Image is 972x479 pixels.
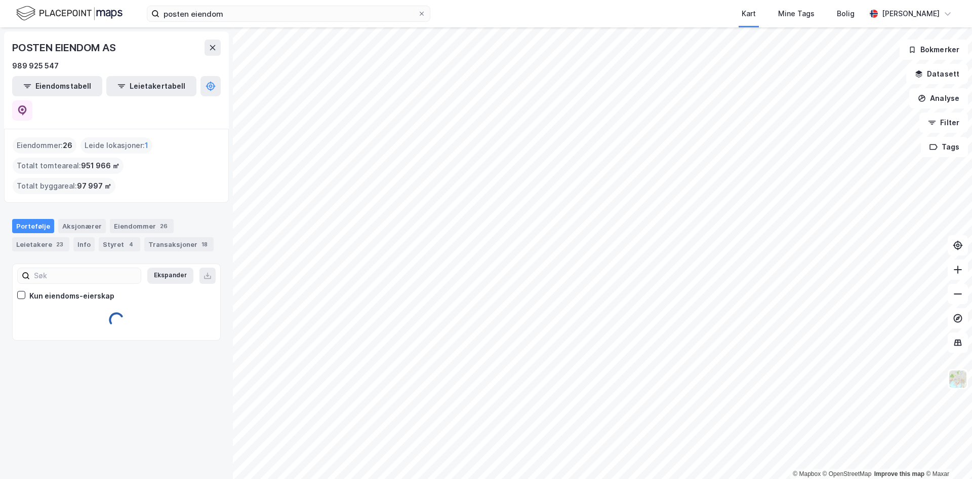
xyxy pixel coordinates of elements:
[16,5,123,22] img: logo.f888ab2527a4732fd821a326f86c7f29.svg
[158,221,170,231] div: 26
[63,139,72,152] span: 26
[30,268,141,283] input: Søk
[108,312,125,328] img: spinner.a6d8c91a73a9ac5275cf975e30b51cfb.svg
[29,290,114,302] div: Kun eiendoms-eierskap
[199,239,210,249] div: 18
[921,430,972,479] iframe: Chat Widget
[12,76,102,96] button: Eiendomstabell
[73,237,95,251] div: Info
[742,8,756,20] div: Kart
[906,64,968,84] button: Datasett
[58,219,106,233] div: Aksjonærer
[948,370,967,389] img: Z
[99,237,140,251] div: Styret
[778,8,815,20] div: Mine Tags
[80,137,152,154] div: Leide lokasjoner :
[823,470,872,477] a: OpenStreetMap
[13,158,124,174] div: Totalt tomteareal :
[145,139,148,152] span: 1
[144,237,214,251] div: Transaksjoner
[12,219,54,233] div: Portefølje
[147,268,193,284] button: Ekspander
[81,160,119,172] span: 951 966 ㎡
[12,237,69,251] div: Leietakere
[126,239,136,249] div: 4
[12,60,59,72] div: 989 925 547
[882,8,940,20] div: [PERSON_NAME]
[12,40,118,56] div: POSTEN EIENDOM AS
[919,113,968,133] button: Filter
[106,76,196,96] button: Leietakertabell
[921,137,968,157] button: Tags
[159,6,418,21] input: Søk på adresse, matrikkel, gårdeiere, leietakere eller personer
[837,8,855,20] div: Bolig
[110,219,174,233] div: Eiendommer
[874,470,924,477] a: Improve this map
[54,239,65,249] div: 23
[900,40,968,60] button: Bokmerker
[909,88,968,108] button: Analyse
[13,137,76,154] div: Eiendommer :
[13,178,115,194] div: Totalt byggareal :
[793,470,821,477] a: Mapbox
[77,180,111,192] span: 97 997 ㎡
